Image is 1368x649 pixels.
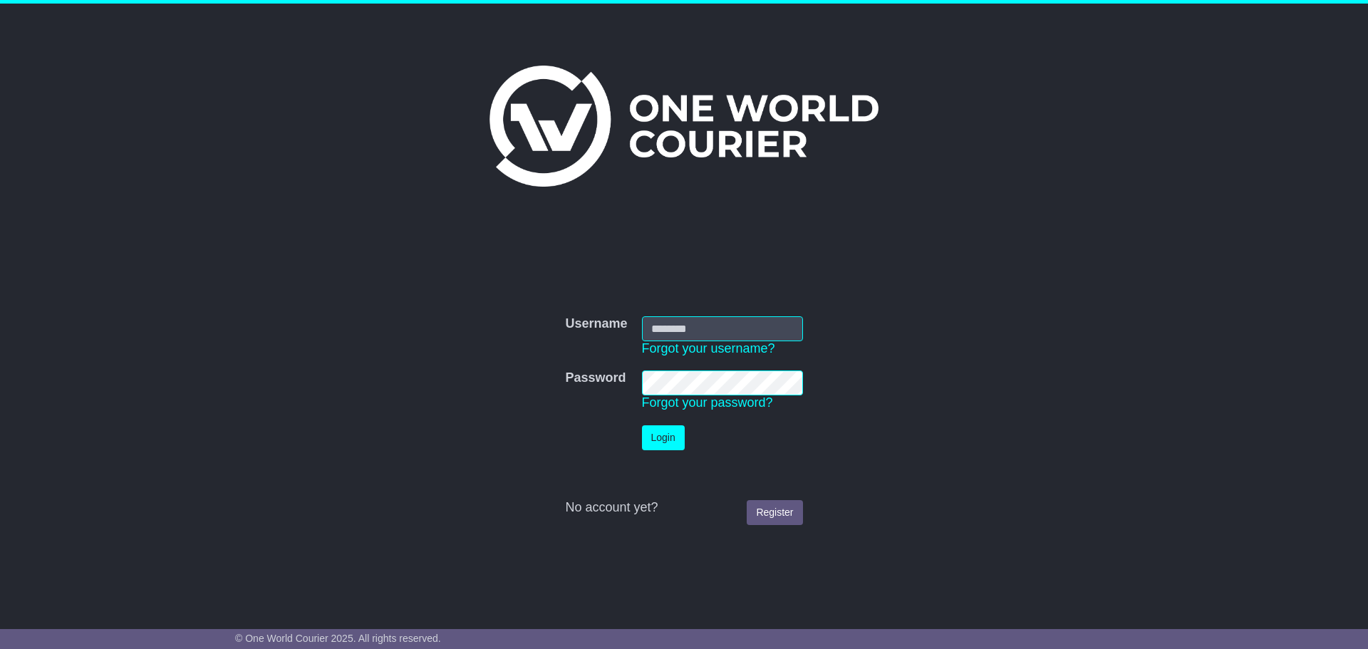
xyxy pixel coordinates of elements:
button: Login [642,425,685,450]
div: No account yet? [565,500,802,516]
label: Password [565,370,626,386]
a: Forgot your username? [642,341,775,355]
a: Forgot your password? [642,395,773,410]
span: © One World Courier 2025. All rights reserved. [235,633,441,644]
a: Register [747,500,802,525]
label: Username [565,316,627,332]
img: One World [489,66,879,187]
